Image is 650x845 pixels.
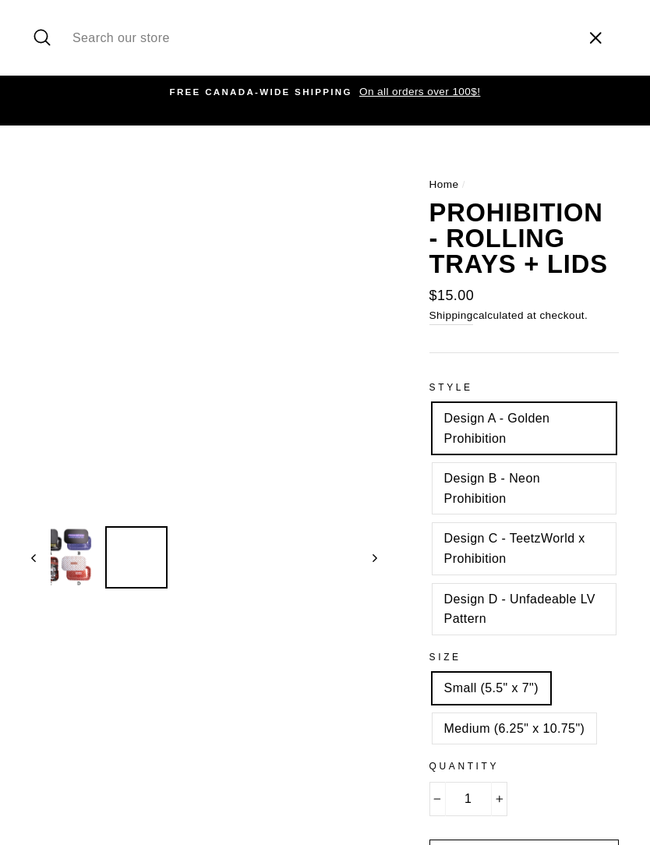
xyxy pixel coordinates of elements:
[358,526,377,589] button: Next
[429,200,619,277] h1: PROHIBITION - ROLLING TRAYS + LIDS
[65,12,572,64] input: Search our store
[429,782,507,816] input: quantity
[429,176,619,193] nav: breadcrumbs
[429,179,459,190] a: Home
[433,713,597,744] label: Medium (6.25" x 10.75")
[429,288,474,303] span: $15.00
[429,650,619,665] label: Size
[429,307,619,325] small: calculated at checkout.
[429,759,619,774] label: Quantity
[35,83,615,101] a: FREE CANADA-WIDE SHIPPING On all orders over 100$!
[491,782,507,816] button: Increase item quantity by one
[355,86,480,97] span: On all orders over 100$!
[433,673,550,704] label: Small (5.5" x 7")
[433,523,616,574] label: Design C - TeetzWorld x Prohibition
[429,307,473,325] a: Shipping
[170,87,352,97] span: FREE CANADA-WIDE SHIPPING
[429,782,446,816] button: Reduce item quantity by one
[33,528,92,587] img: PROHIBITION - ROLLING TRAYS + LIDS
[433,403,616,454] label: Design A - Golden Prohibition
[433,584,616,635] label: Design D - Unfadeable LV Pattern
[429,380,619,395] label: Style
[31,526,51,589] button: Previous
[433,463,616,514] label: Design B - Neon Prohibition
[462,179,465,190] span: /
